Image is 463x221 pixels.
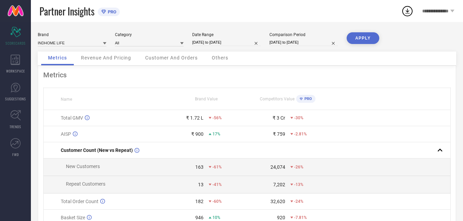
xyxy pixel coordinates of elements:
[81,55,131,60] span: Revenue And Pricing
[115,32,184,37] div: Category
[270,199,285,204] div: 32,620
[192,32,261,37] div: Date Range
[186,115,204,121] div: ₹ 1.72 L
[48,55,67,60] span: Metrics
[43,71,451,79] div: Metrics
[294,182,303,187] span: -13%
[212,182,222,187] span: -41%
[61,199,99,204] span: Total Order Count
[191,131,204,137] div: ₹ 900
[212,55,228,60] span: Others
[294,215,307,220] span: -7.81%
[61,147,133,153] span: Customer Count (New vs Repeat)
[401,5,414,17] div: Open download list
[294,165,303,169] span: -26%
[5,41,26,46] span: SCORECARDS
[61,215,85,220] span: Basket Size
[347,32,379,44] button: APPLY
[273,131,285,137] div: ₹ 759
[212,199,222,204] span: -60%
[66,164,100,169] span: New Customers
[212,115,222,120] span: -56%
[192,39,261,46] input: Select date range
[66,181,105,187] span: Repeat Customers
[277,215,285,220] div: 920
[212,165,222,169] span: -61%
[5,96,26,101] span: SUGGESTIONS
[38,32,106,37] div: Brand
[260,97,294,101] span: Competitors Value
[12,152,19,157] span: FWD
[294,132,307,136] span: -2.81%
[39,4,94,18] span: Partner Insights
[195,199,204,204] div: 182
[294,199,303,204] span: -24%
[269,32,338,37] div: Comparison Period
[273,182,285,187] div: 7,202
[270,164,285,170] div: 24,074
[198,182,204,187] div: 13
[303,97,312,101] span: PRO
[6,68,25,74] span: WORKSPACE
[212,132,220,136] span: 17%
[195,215,204,220] div: 946
[145,55,198,60] span: Customer And Orders
[294,115,303,120] span: -30%
[61,115,83,121] span: Total GMV
[269,39,338,46] input: Select comparison period
[61,97,72,102] span: Name
[273,115,285,121] div: ₹ 3 Cr
[106,9,116,14] span: PRO
[212,215,220,220] span: 10%
[61,131,71,137] span: AISP
[195,164,204,170] div: 163
[195,97,218,101] span: Brand Value
[10,124,21,129] span: TRENDS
